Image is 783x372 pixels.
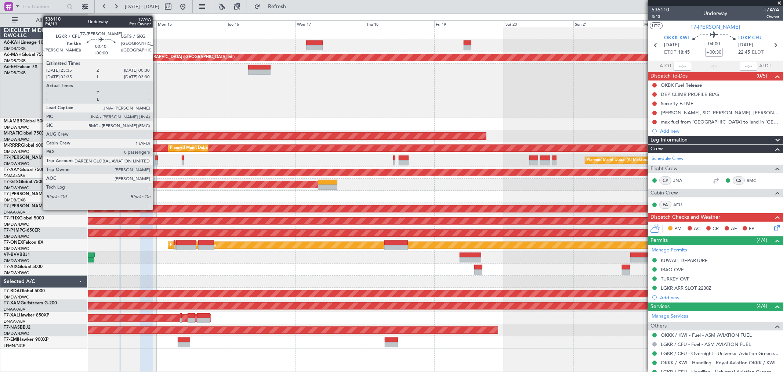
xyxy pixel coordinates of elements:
span: T7-XAL [4,313,19,318]
span: (4/4) [757,302,767,310]
div: OKBK Fuel Release [661,82,702,88]
a: DNAA/ABV [4,307,25,312]
a: T7-P1MPG-650ER [4,228,40,233]
span: [DATE] [738,42,753,49]
span: PM [674,225,682,233]
span: ATOT [660,62,672,70]
a: T7-AIXGlobal 5000 [4,265,43,269]
div: Sun 14 [87,20,156,27]
a: RMC [747,177,763,184]
a: A6-EFIFalcon 7X [4,65,37,69]
a: OMDW/DWC [4,270,29,276]
a: T7-FHXGlobal 5000 [4,216,44,221]
button: UTC [650,22,663,29]
span: A6-EFI [4,65,17,69]
span: 536110 [652,6,669,14]
div: Mon 22 [643,20,713,27]
div: Add new [660,128,779,134]
a: T7-XAMGulfstream G-200 [4,301,57,305]
a: OKKK / KWI - Fuel - ASM AVIATION FUEL [661,332,752,338]
a: T7-ONEXFalcon 8X [4,240,43,245]
span: T7-BDA [4,289,20,293]
a: M-RRRRGlobal 6000 [4,143,46,148]
span: T7-GTS [4,180,19,184]
a: T7-GTSGlobal 7500 [4,180,44,184]
a: T7-EMIHawker 900XP [4,337,48,342]
a: OMDB/DXB [4,197,26,203]
span: M-AMBR [4,119,22,124]
a: A6-KAHLineage 1000 [4,40,48,45]
span: Others [650,322,667,330]
div: IRAQ OVF [661,267,684,273]
span: T7-EMI [4,337,18,342]
div: Fri 19 [434,20,504,27]
div: Wed 17 [296,20,365,27]
span: A6-MAH [4,53,22,57]
span: 04:00 [708,40,720,48]
span: T7-XAM [4,301,21,305]
div: Sat 20 [504,20,573,27]
span: T7-[PERSON_NAME] [4,192,46,196]
span: VP-BVV [4,253,19,257]
a: OMDW/DWC [4,149,29,154]
div: Planned Maint Dubai (Al Maktoum Intl) [587,155,659,166]
span: 22:45 [738,49,750,56]
span: Services [650,303,670,311]
div: [PERSON_NAME], SIC [PERSON_NAME], [PERSON_NAME] [661,110,779,116]
span: T7-ONEX [4,240,23,245]
span: Dispatch Checks and Weather [650,213,720,222]
button: Refresh [251,1,295,12]
a: OMDW/DWC [4,137,29,142]
span: A6-KAH [4,40,21,45]
span: M-RAFI [4,131,19,136]
div: max fuel from [GEOGRAPHIC_DATA] to land in [GEOGRAPHIC_DATA] below max landing weight. [661,119,779,125]
span: T7AYA [764,6,779,14]
a: T7-XALHawker 850XP [4,313,49,318]
input: --:-- [674,62,691,71]
span: [DATE] - [DATE] [125,3,159,10]
a: OMDW/DWC [4,331,29,336]
span: T7-[PERSON_NAME] [691,23,740,31]
span: Leg Information [650,136,688,144]
span: [DATE] [664,42,679,49]
a: LGKR / CFU - Fuel - ASM AVIATION FUEL [661,341,751,347]
a: OMDB/DXB [4,58,26,64]
a: M-RAFIGlobal 7500 [4,131,44,136]
span: M-RRRR [4,143,21,148]
div: Sun 21 [573,20,643,27]
a: T7-[PERSON_NAME]Global 6000 [4,192,71,196]
span: T7-FHX [4,216,19,221]
div: FA [659,201,671,209]
div: Underway [704,10,728,18]
input: Trip Number [22,1,65,12]
div: Planned Maint [GEOGRAPHIC_DATA] ([GEOGRAPHIC_DATA] Intl) [112,52,235,63]
span: AF [731,225,737,233]
span: All Aircraft [19,18,77,23]
a: DNAA/ABV [4,173,25,179]
a: JNA [673,177,690,184]
span: T7-AIX [4,265,18,269]
div: CP [659,176,671,185]
span: LGKR CFU [738,35,761,42]
span: Dispatch To-Dos [650,72,688,81]
span: (4/4) [757,236,767,244]
a: Schedule Crew [652,155,684,162]
a: OMDW/DWC [4,246,29,251]
a: T7-BDAGlobal 5000 [4,289,45,293]
a: VP-BVVBBJ1 [4,253,30,257]
div: LGKR ARR SLOT 2230Z [661,285,711,291]
a: M-AMBRGlobal 5000 [4,119,47,124]
button: All Aircraft [8,14,80,26]
div: Add new [660,294,779,301]
span: Permits [650,236,668,245]
a: T7-[PERSON_NAME]Global 7500 [4,155,71,160]
div: Mon 15 [156,20,226,27]
span: ALDT [759,62,771,70]
span: CR [713,225,719,233]
span: T7-AAY [4,168,19,172]
a: OMDB/DXB [4,70,26,76]
span: Cabin Crew [650,189,678,197]
a: Manage Permits [652,247,687,254]
a: OMDB/DXB [4,46,26,51]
